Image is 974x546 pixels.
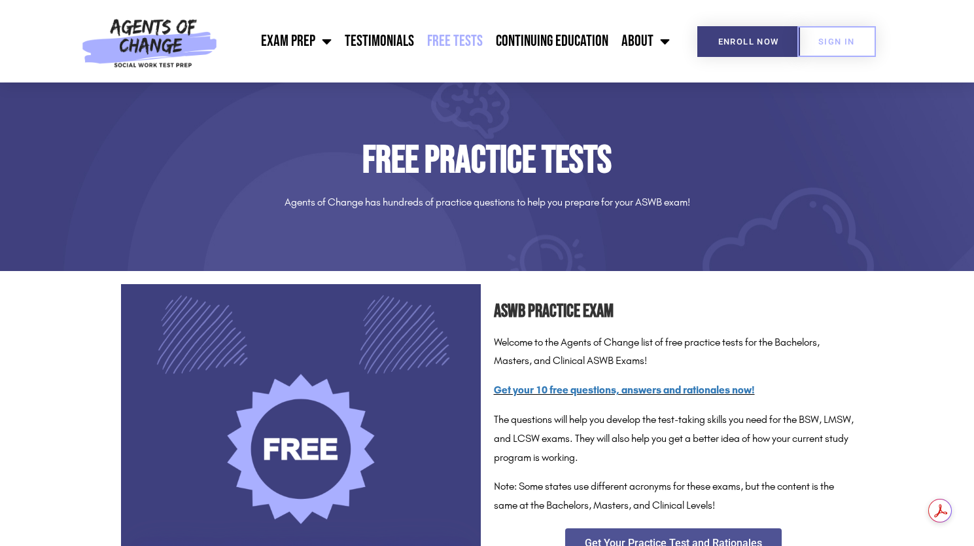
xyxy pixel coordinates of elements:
[797,26,876,57] a: SIGN IN
[494,410,854,467] p: The questions will help you develop the test-taking skills you need for the BSW, LMSW, and LCSW e...
[224,25,676,58] nav: Menu
[494,297,854,327] h2: ASWB Practice Exam
[254,25,338,58] a: Exam Prep
[718,37,779,46] span: Enroll Now
[489,25,615,58] a: Continuing Education
[494,333,854,371] p: Welcome to the Agents of Change list of free practice tests for the Bachelors, Masters, and Clini...
[421,25,489,58] a: Free Tests
[121,193,854,212] p: Agents of Change has hundreds of practice questions to help you prepare for your ASWB exam!
[697,26,800,57] a: Enroll Now
[494,477,854,515] p: Note: Some states use different acronyms for these exams, but the content is the same at the Bach...
[338,25,421,58] a: Testimonials
[121,141,854,180] h1: Free Practice Tests
[494,384,755,396] a: Get your 10 free questions, answers and rationales now!
[615,25,676,58] a: About
[818,37,855,46] span: SIGN IN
